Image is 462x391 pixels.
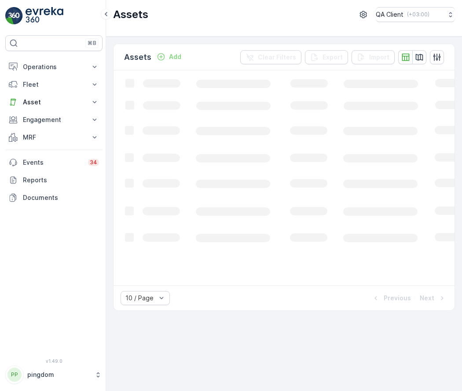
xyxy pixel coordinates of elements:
[5,93,103,111] button: Asset
[258,53,296,62] p: Clear Filters
[419,293,447,303] button: Next
[5,129,103,146] button: MRF
[384,294,411,302] p: Previous
[420,294,434,302] p: Next
[23,133,85,142] p: MRF
[370,293,412,303] button: Previous
[23,80,85,89] p: Fleet
[26,7,63,25] img: logo_light-DOdMpM7g.png
[5,58,103,76] button: Operations
[23,193,99,202] p: Documents
[23,63,85,71] p: Operations
[5,171,103,189] a: Reports
[407,11,429,18] p: ( +03:00 )
[352,50,395,64] button: Import
[376,7,455,22] button: QA Client(+03:00)
[376,10,403,19] p: QA Client
[240,50,301,64] button: Clear Filters
[169,52,181,61] p: Add
[305,50,348,64] button: Export
[5,7,23,25] img: logo
[90,159,97,166] p: 34
[7,368,22,382] div: PP
[23,115,85,124] p: Engagement
[369,53,389,62] p: Import
[5,358,103,364] span: v 1.49.0
[113,7,148,22] p: Assets
[27,370,90,379] p: pingdom
[153,52,185,62] button: Add
[5,154,103,171] a: Events34
[23,98,85,107] p: Asset
[23,158,83,167] p: Events
[323,53,343,62] p: Export
[88,40,96,47] p: ⌘B
[124,51,151,63] p: Assets
[5,365,103,384] button: PPpingdom
[5,189,103,207] a: Documents
[5,76,103,93] button: Fleet
[23,176,99,184] p: Reports
[5,111,103,129] button: Engagement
